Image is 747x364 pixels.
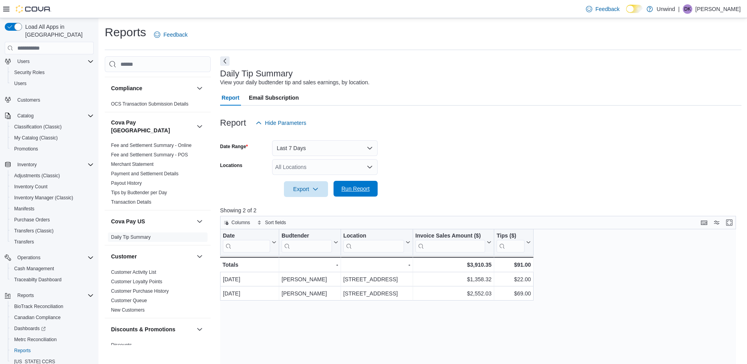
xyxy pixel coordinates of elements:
button: Inventory [2,159,97,170]
span: Payout History [111,180,142,186]
button: Hide Parameters [252,115,310,131]
a: Traceabilty Dashboard [11,275,65,284]
span: Fee and Settlement Summary - POS [111,152,188,158]
button: Reports [14,291,37,300]
div: [STREET_ADDRESS] [343,275,410,284]
a: My Catalog (Classic) [11,133,61,143]
button: Open list of options [367,164,373,170]
span: Dashboards [14,325,46,332]
span: Email Subscription [249,90,299,106]
span: OCS Transaction Submission Details [111,101,189,107]
span: My Catalog (Classic) [11,133,94,143]
span: Purchase Orders [11,215,94,225]
a: Customer Queue [111,298,147,303]
a: Inventory Count [11,182,51,191]
button: Reports [2,290,97,301]
span: Customer Queue [111,297,147,304]
span: Transfers (Classic) [14,228,54,234]
span: Transfers [14,239,34,245]
span: Classification (Classic) [14,124,62,130]
span: Security Roles [11,68,94,77]
a: Users [11,79,30,88]
span: Cash Management [14,266,54,272]
button: Users [8,78,97,89]
div: $22.00 [497,275,531,284]
button: Manifests [8,203,97,214]
div: Customer [105,267,211,318]
button: Canadian Compliance [8,312,97,323]
div: Invoice Sales Amount ($) [415,232,485,240]
button: BioTrack Reconciliation [8,301,97,312]
span: Metrc Reconciliation [11,335,94,344]
label: Locations [220,162,243,169]
a: Classification (Classic) [11,122,65,132]
span: Customers [14,95,94,104]
span: Export [289,181,323,197]
button: Display options [712,218,721,227]
button: Purchase Orders [8,214,97,225]
span: Adjustments (Classic) [14,173,60,179]
button: Columns [221,218,253,227]
button: Transfers [8,236,97,247]
a: Promotions [11,144,41,154]
p: Unwind [657,4,675,14]
span: Inventory [17,162,37,168]
div: Budtender [282,232,332,253]
div: Location [343,232,404,240]
button: Traceabilty Dashboard [8,274,97,285]
button: Customers [2,94,97,105]
button: Users [2,56,97,67]
h3: Customer [111,253,137,260]
p: [PERSON_NAME] [695,4,741,14]
button: Run Report [334,181,378,197]
button: Inventory Manager (Classic) [8,192,97,203]
div: [PERSON_NAME] [282,289,338,298]
span: Users [11,79,94,88]
button: Cova Pay US [111,217,193,225]
div: - [343,260,410,269]
span: Sort fields [265,219,286,226]
span: Customers [17,97,40,103]
a: Payment and Settlement Details [111,171,178,176]
button: Keyboard shortcuts [699,218,709,227]
button: Catalog [2,110,97,121]
div: [PERSON_NAME] [282,275,338,284]
button: Operations [2,252,97,263]
button: Cova Pay [GEOGRAPHIC_DATA] [111,119,193,134]
img: Cova [16,5,51,13]
p: Showing 2 of 2 [220,206,741,214]
span: Security Roles [14,69,44,76]
div: Budtender [282,232,332,240]
span: New Customers [111,307,145,313]
a: Merchant Statement [111,162,154,167]
button: Location [343,232,410,253]
a: Dashboards [8,323,97,334]
span: BioTrack Reconciliation [14,303,63,310]
h1: Reports [105,24,146,40]
p: | [678,4,680,14]
span: Inventory [14,160,94,169]
div: [STREET_ADDRESS] [343,289,410,298]
button: Next [220,56,230,66]
span: Customer Loyalty Points [111,279,162,285]
span: BioTrack Reconciliation [11,302,94,311]
span: Transfers [11,237,94,247]
label: Date Range [220,143,248,150]
button: Discounts & Promotions [195,325,204,334]
a: Security Roles [11,68,48,77]
span: Cash Management [11,264,94,273]
h3: Compliance [111,84,142,92]
div: Cova Pay [GEOGRAPHIC_DATA] [105,141,211,210]
a: Customers [14,95,43,105]
span: Reports [14,347,31,354]
span: Users [14,57,94,66]
span: Load All Apps in [GEOGRAPHIC_DATA] [22,23,94,39]
span: Operations [17,254,41,261]
span: DK [684,4,691,14]
a: Fee and Settlement Summary - POS [111,152,188,158]
span: Inventory Manager (Classic) [14,195,73,201]
div: Compliance [105,99,211,112]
